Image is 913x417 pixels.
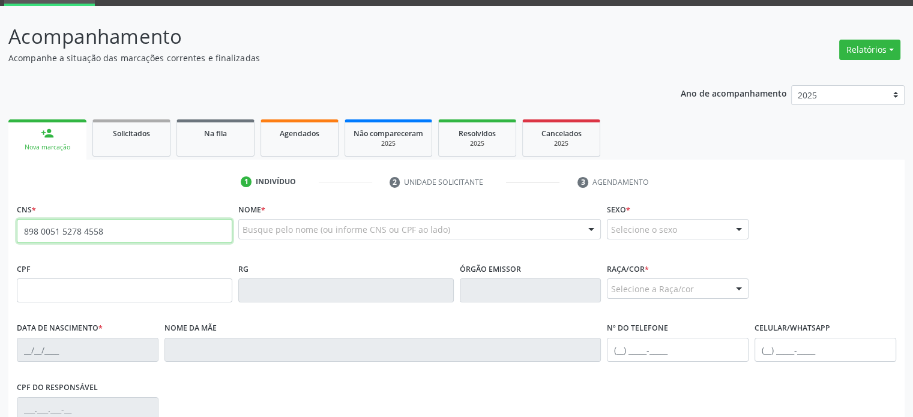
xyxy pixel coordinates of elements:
[17,260,31,278] label: CPF
[17,200,36,219] label: CNS
[280,128,319,139] span: Agendados
[459,128,496,139] span: Resolvidos
[447,139,507,148] div: 2025
[607,319,668,338] label: Nº do Telefone
[611,223,677,236] span: Selecione o sexo
[113,128,150,139] span: Solicitados
[41,127,54,140] div: person_add
[755,319,830,338] label: Celular/WhatsApp
[8,52,636,64] p: Acompanhe a situação das marcações correntes e finalizadas
[241,176,252,187] div: 1
[238,200,265,219] label: Nome
[238,260,249,278] label: RG
[243,223,450,236] span: Busque pelo nome (ou informe CNS ou CPF ao lado)
[17,338,158,362] input: __/__/____
[354,139,423,148] div: 2025
[607,260,649,278] label: Raça/cor
[354,128,423,139] span: Não compareceram
[8,22,636,52] p: Acompanhamento
[839,40,900,60] button: Relatórios
[681,85,787,100] p: Ano de acompanhamento
[755,338,896,362] input: (__) _____-_____
[17,143,78,152] div: Nova marcação
[541,128,582,139] span: Cancelados
[607,200,630,219] label: Sexo
[204,128,227,139] span: Na fila
[17,379,98,397] label: CPF do responsável
[164,319,217,338] label: Nome da mãe
[17,319,103,338] label: Data de nascimento
[607,338,749,362] input: (__) _____-_____
[531,139,591,148] div: 2025
[460,260,521,278] label: Órgão emissor
[256,176,296,187] div: Indivíduo
[611,283,694,295] span: Selecione a Raça/cor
